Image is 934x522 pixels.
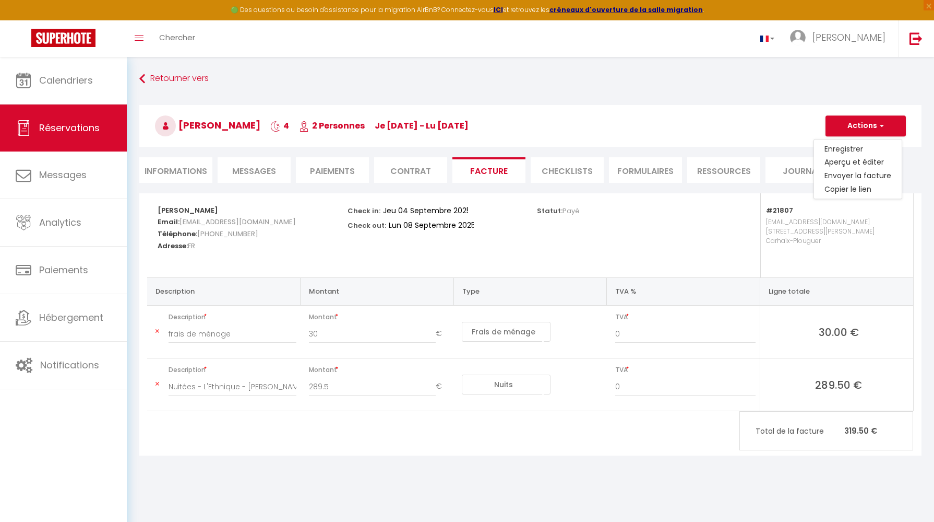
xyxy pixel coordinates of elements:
[169,363,296,377] span: Description
[607,277,760,305] th: TVA %
[197,226,258,241] span: [PHONE_NUMBER]
[909,32,923,45] img: logout
[452,157,525,183] li: Facture
[562,206,580,216] span: Payé
[301,277,454,305] th: Montant
[188,238,195,253] span: FR
[348,218,386,230] p: Check out:
[151,20,203,57] a: Chercher
[812,31,885,44] span: [PERSON_NAME]
[159,32,195,43] span: Chercher
[348,204,380,216] p: Check in:
[825,115,906,136] button: Actions
[814,142,902,156] a: Enregistrer
[687,157,760,183] li: Ressources
[766,215,903,267] p: [EMAIL_ADDRESS][DOMAIN_NAME] [STREET_ADDRESS][PERSON_NAME] Carhaix-Plouguer
[436,377,449,396] span: €
[375,120,469,132] span: je [DATE] - lu [DATE]
[155,119,260,132] span: [PERSON_NAME]
[158,205,218,215] strong: [PERSON_NAME]
[740,420,913,442] p: 319.50 €
[270,120,289,132] span: 4
[436,324,449,343] span: €
[39,74,93,87] span: Calendriers
[814,169,902,183] a: Envoyer la facture
[769,324,909,339] span: 30.00 €
[615,310,756,324] span: TVA
[453,277,607,305] th: Type
[158,241,188,251] strong: Adresse:
[549,5,703,14] a: créneaux d'ouverture de la salle migration
[39,263,88,276] span: Paiements
[790,30,806,45] img: ...
[760,277,913,305] th: Ligne totale
[39,121,100,134] span: Réservations
[147,277,301,305] th: Description
[374,157,447,183] li: Contrat
[765,157,839,183] li: Journal
[158,217,179,227] strong: Email:
[39,311,103,324] span: Hébergement
[814,183,902,196] a: Copier le lien
[31,29,95,47] img: Super Booking
[782,20,899,57] a: ... [PERSON_NAME]
[609,157,682,183] li: FORMULAIRES
[139,157,212,183] li: Informations
[139,69,921,88] a: Retourner vers
[309,310,450,324] span: Montant
[299,120,365,132] span: 2 Personnes
[531,157,604,183] li: CHECKLISTS
[756,425,844,437] span: Total de la facture
[232,165,276,177] span: Messages
[158,229,197,239] strong: Téléphone:
[769,377,909,392] span: 289.50 €
[179,214,296,229] span: [EMAIL_ADDRESS][DOMAIN_NAME]
[40,358,99,372] span: Notifications
[39,216,81,229] span: Analytics
[169,310,296,324] span: Description
[537,204,580,216] p: Statut:
[615,363,756,377] span: TVA
[39,168,87,181] span: Messages
[766,205,793,215] strong: #21807
[814,156,902,169] a: Aperçu et éditer
[494,5,503,14] a: ICI
[296,157,369,183] li: Paiements
[309,363,450,377] span: Montant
